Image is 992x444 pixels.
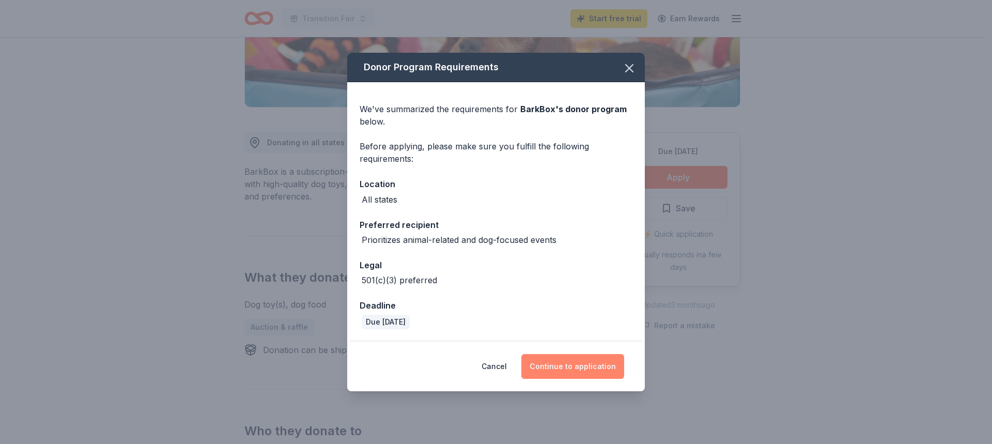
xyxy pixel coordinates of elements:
[362,315,410,329] div: Due [DATE]
[360,258,632,272] div: Legal
[482,354,507,379] button: Cancel
[360,103,632,128] div: We've summarized the requirements for below.
[362,193,397,206] div: All states
[362,234,556,246] div: Prioritizes animal-related and dog-focused events
[521,354,624,379] button: Continue to application
[362,274,437,286] div: 501(c)(3) preferred
[360,140,632,165] div: Before applying, please make sure you fulfill the following requirements:
[360,177,632,191] div: Location
[360,218,632,232] div: Preferred recipient
[347,53,645,82] div: Donor Program Requirements
[360,299,632,312] div: Deadline
[520,104,627,114] span: BarkBox 's donor program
